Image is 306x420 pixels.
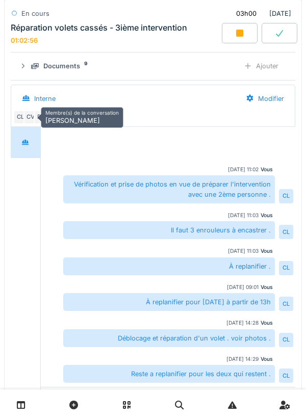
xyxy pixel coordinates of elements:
[235,57,287,75] div: Ajouter
[15,57,291,75] summary: Documents9Ajouter
[41,107,123,128] div: [PERSON_NAME]
[11,23,187,33] div: Réparation volets cassés - 3ième intervention
[261,247,273,255] div: Vous
[13,110,28,124] div: CL
[279,225,293,239] div: CL
[226,355,259,363] div: [DATE] 14:29
[228,247,259,255] div: [DATE] 11:03
[23,110,38,124] div: CV
[279,369,293,383] div: CL
[45,110,119,116] h6: Membre(s) de la conversation
[228,166,259,173] div: [DATE] 11:02
[63,221,275,239] div: Il faut 3 enrouleurs à encastrer .
[261,283,273,291] div: Vous
[227,283,259,291] div: [DATE] 09:01
[63,365,275,383] div: Reste a replanifier pour les deux qui restent .
[227,4,295,23] div: [DATE]
[279,297,293,311] div: CL
[63,329,275,347] div: Déblocage et réparation d'un volet . voir photos .
[279,261,293,275] div: CL
[43,61,80,71] div: Documents
[279,333,293,347] div: CL
[237,89,293,108] div: Modifier
[261,319,273,327] div: Vous
[11,37,38,44] div: 01:02:56
[226,319,259,327] div: [DATE] 14:28
[34,94,56,103] div: Interne
[236,9,257,18] div: 03h00
[261,212,273,219] div: Vous
[63,293,275,311] div: À replanifier pour [DATE] à partir de 13h
[228,212,259,219] div: [DATE] 11:03
[63,175,275,203] div: Vérification et prise de photos en vue de préparer l'intervention avec une 2ème personne .
[279,189,293,203] div: CL
[261,355,273,363] div: Vous
[21,9,49,18] div: En cours
[63,257,275,275] div: À replanifier .
[34,110,48,124] div: PB
[261,166,273,173] div: Vous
